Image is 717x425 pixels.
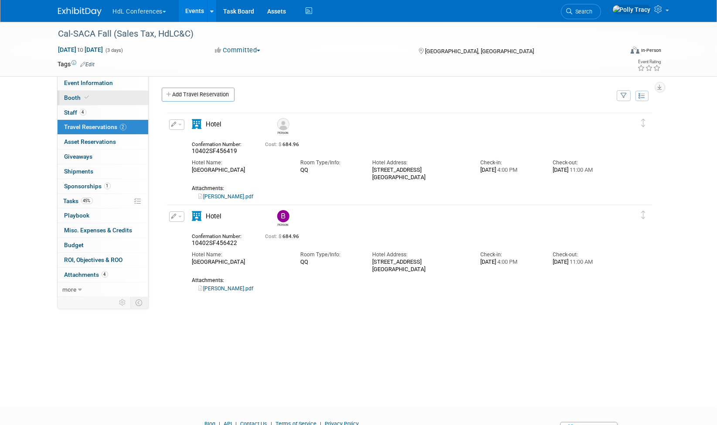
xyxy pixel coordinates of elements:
[192,251,287,258] div: Hotel Name:
[480,167,539,173] div: [DATE]
[192,147,238,154] span: 10402SF456419
[621,93,627,99] i: Filter by Traveler
[58,208,148,223] a: Playbook
[265,141,303,147] span: 684.96
[277,222,288,227] div: Bobby Young
[130,297,148,308] td: Toggle Event Tabs
[568,258,593,265] span: 11:00 AM
[496,167,517,173] span: 4:00 PM
[277,130,288,135] div: Joan Michaels-Aguilar
[58,194,148,208] a: Tasks45%
[573,8,593,15] span: Search
[162,88,234,102] a: Add Travel Reservation
[372,159,467,167] div: Hotel Address:
[192,258,287,265] div: [GEOGRAPHIC_DATA]
[58,91,148,105] a: Booth
[300,251,359,258] div: Room Type/Info:
[206,120,222,128] span: Hotel
[496,258,517,265] span: 4:00 PM
[58,268,148,282] a: Attachments4
[192,167,287,173] div: [GEOGRAPHIC_DATA]
[192,185,612,192] div: Attachments:
[300,167,359,173] div: QQ
[192,159,287,167] div: Hotel Name:
[199,286,254,292] a: [PERSON_NAME].pdf
[81,197,93,204] span: 45%
[58,7,102,16] img: ExhibitDay
[55,26,610,42] div: Cal-SACA Fall (Sales Tax, HdLC&C)
[553,251,612,258] div: Check-out:
[192,211,202,221] i: Hotel
[65,168,94,175] span: Shipments
[277,210,289,222] img: Bobby Young
[65,94,91,101] span: Booth
[58,282,148,297] a: more
[65,153,93,160] span: Giveaways
[612,5,651,14] img: Polly Tracy
[572,45,662,58] div: Event Format
[64,197,93,204] span: Tasks
[192,277,612,284] div: Attachments:
[275,210,290,227] div: Bobby Young
[65,109,86,116] span: Staff
[58,253,148,267] a: ROI, Objectives & ROO
[561,4,601,19] a: Search
[104,183,111,189] span: 1
[199,194,254,200] a: [PERSON_NAME].pdf
[553,258,612,265] div: [DATE]
[65,271,108,278] span: Attachments
[480,159,539,167] div: Check-in:
[275,118,290,135] div: Joan Michaels-Aguilar
[116,297,131,308] td: Personalize Event Tab Strip
[65,256,123,263] span: ROI, Objectives & ROO
[58,179,148,194] a: Sponsorships1
[642,119,646,127] i: Click and drag to move item
[65,79,113,86] span: Event Information
[265,141,283,147] span: Cost: $
[58,120,148,134] a: Travel Reservations2
[63,286,77,293] span: more
[480,251,539,258] div: Check-in:
[102,271,108,278] span: 4
[77,46,85,53] span: to
[192,239,238,246] span: 10402SF456422
[277,118,289,130] img: Joan Michaels-Aguilar
[192,231,252,239] div: Confirmation Number:
[65,183,111,190] span: Sponsorships
[372,258,467,272] div: [STREET_ADDRESS] [GEOGRAPHIC_DATA]
[372,251,467,258] div: Hotel Address:
[212,46,264,55] button: Committed
[58,60,95,68] td: Tags
[553,167,612,173] div: [DATE]
[642,211,646,219] i: Click and drag to move item
[58,164,148,179] a: Shipments
[58,223,148,238] a: Misc. Expenses & Credits
[65,123,126,130] span: Travel Reservations
[631,47,639,54] img: Format-Inperson.png
[637,60,661,64] div: Event Rating
[65,227,133,234] span: Misc. Expenses & Credits
[81,61,95,68] a: Edit
[58,76,148,90] a: Event Information
[480,258,539,265] div: [DATE]
[85,95,89,100] i: Booth reservation complete
[192,139,252,147] div: Confirmation Number:
[58,135,148,149] a: Asset Reservations
[192,119,202,129] i: Hotel
[58,105,148,120] a: Staff4
[105,48,123,53] span: (3 days)
[65,138,116,145] span: Asset Reservations
[300,258,359,265] div: QQ
[265,233,303,239] span: 684.96
[65,241,84,248] span: Budget
[80,109,86,116] span: 4
[58,238,148,252] a: Budget
[265,233,283,239] span: Cost: $
[372,167,467,180] div: [STREET_ADDRESS] [GEOGRAPHIC_DATA]
[641,47,661,54] div: In-Person
[553,159,612,167] div: Check-out:
[568,167,593,173] span: 11:00 AM
[206,212,222,220] span: Hotel
[58,46,104,54] span: [DATE] [DATE]
[300,159,359,167] div: Room Type/Info:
